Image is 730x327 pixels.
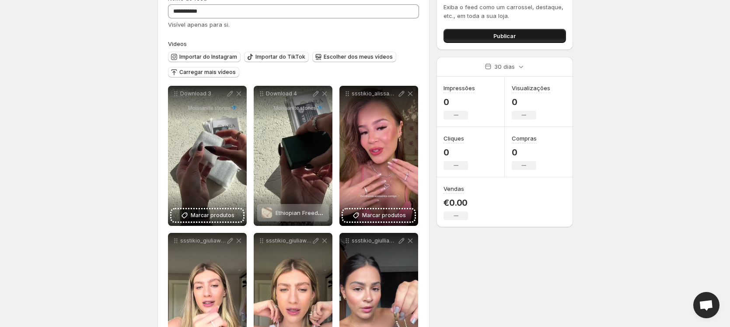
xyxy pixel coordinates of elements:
button: Publicar [444,29,566,43]
p: Download 3 [180,90,226,97]
p: 30 dias [494,62,515,71]
div: Download 3Marcar produtos [168,86,247,226]
h3: Compras [512,134,537,143]
img: Ethiopian Freedom Necklace [262,207,272,218]
p: Download 4 [266,90,311,97]
span: Importar do Instagram [179,53,237,60]
p: ssstikio_alissawcassol_1760453524174 2 [352,90,397,97]
h3: Visualizações [512,84,550,92]
h3: Cliques [444,134,464,143]
p: 0 [512,97,550,107]
button: Importar do Instagram [168,52,241,62]
span: Importar do TikTok [255,53,305,60]
h3: Vendas [444,184,464,193]
p: ssstikio_giulliabuscaccio_1760453048420 2 [352,237,397,244]
span: Publicar [493,32,516,40]
p: 0 [444,97,475,107]
p: ssstikio_giuliawebers_1760452749352 3 [180,237,226,244]
button: Marcar produtos [171,209,243,222]
p: 0 [512,147,537,158]
p: ssstikio_giuliawebers_1760452749352 4 [266,237,311,244]
div: ssstikio_alissawcassol_1760453524174 2Marcar produtos [339,86,418,226]
div: Open chat [693,292,720,318]
span: Escolher dos meus vídeos [324,53,393,60]
button: Escolher dos meus vídeos [312,52,396,62]
p: €0.00 [444,197,468,208]
p: Exiba o feed como um carrossel, destaque, etc., em toda a sua loja. [444,3,566,20]
h3: Impressões [444,84,475,92]
button: Importar do TikTok [244,52,309,62]
span: Videos [168,40,187,47]
span: Marcar produtos [362,211,406,220]
span: Visível apenas para si. [168,21,230,28]
span: Ethiopian Freedom Necklace [276,209,354,216]
p: 0 [444,147,468,158]
button: Carregar mais vídeos [168,67,239,77]
button: Marcar produtos [343,209,415,222]
span: Carregar mais vídeos [179,69,236,76]
div: Download 4Ethiopian Freedom NecklaceEthiopian Freedom Necklace [254,86,332,226]
span: Marcar produtos [191,211,234,220]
